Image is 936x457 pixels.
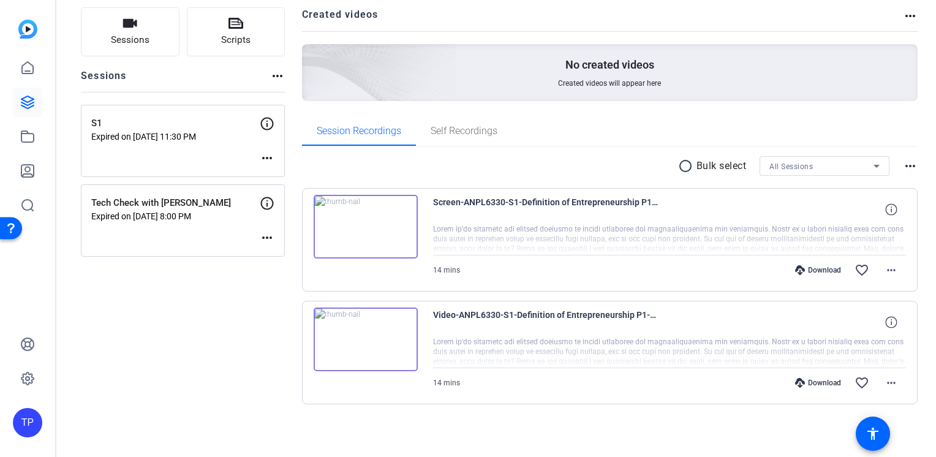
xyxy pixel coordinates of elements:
[789,378,847,388] div: Download
[431,126,497,136] span: Self Recordings
[696,159,747,173] p: Bulk select
[903,159,918,173] mat-icon: more_horiz
[433,195,660,224] span: Screen-ANPL6330-S1-Definition of Entrepreneurship P1-2025-08-13-13-29-38-951-0
[91,211,260,221] p: Expired on [DATE] 8:00 PM
[558,78,661,88] span: Created videos will appear here
[789,265,847,275] div: Download
[91,132,260,142] p: Expired on [DATE] 11:30 PM
[433,308,660,337] span: Video-ANPL6330-S1-Definition of Entrepreneurship P1-2025-08-13-13-29-38-951-0
[81,69,127,92] h2: Sessions
[81,7,179,56] button: Sessions
[565,58,654,72] p: No created videos
[769,162,813,171] span: All Sessions
[187,7,285,56] button: Scripts
[91,116,260,130] p: S1
[260,230,274,245] mat-icon: more_horiz
[866,426,880,441] mat-icon: accessibility
[433,379,460,387] span: 14 mins
[433,266,460,274] span: 14 mins
[678,159,696,173] mat-icon: radio_button_unchecked
[270,69,285,83] mat-icon: more_horiz
[903,9,918,23] mat-icon: more_horiz
[18,20,37,39] img: blue-gradient.svg
[302,7,904,31] h2: Created videos
[855,376,869,390] mat-icon: favorite_border
[260,151,274,165] mat-icon: more_horiz
[13,408,42,437] div: TP
[317,126,401,136] span: Session Recordings
[314,195,418,259] img: thumb-nail
[884,263,899,278] mat-icon: more_horiz
[221,33,251,47] span: Scripts
[314,308,418,371] img: thumb-nail
[855,263,869,278] mat-icon: favorite_border
[91,196,260,210] p: Tech Check with [PERSON_NAME]
[111,33,149,47] span: Sessions
[884,376,899,390] mat-icon: more_horiz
